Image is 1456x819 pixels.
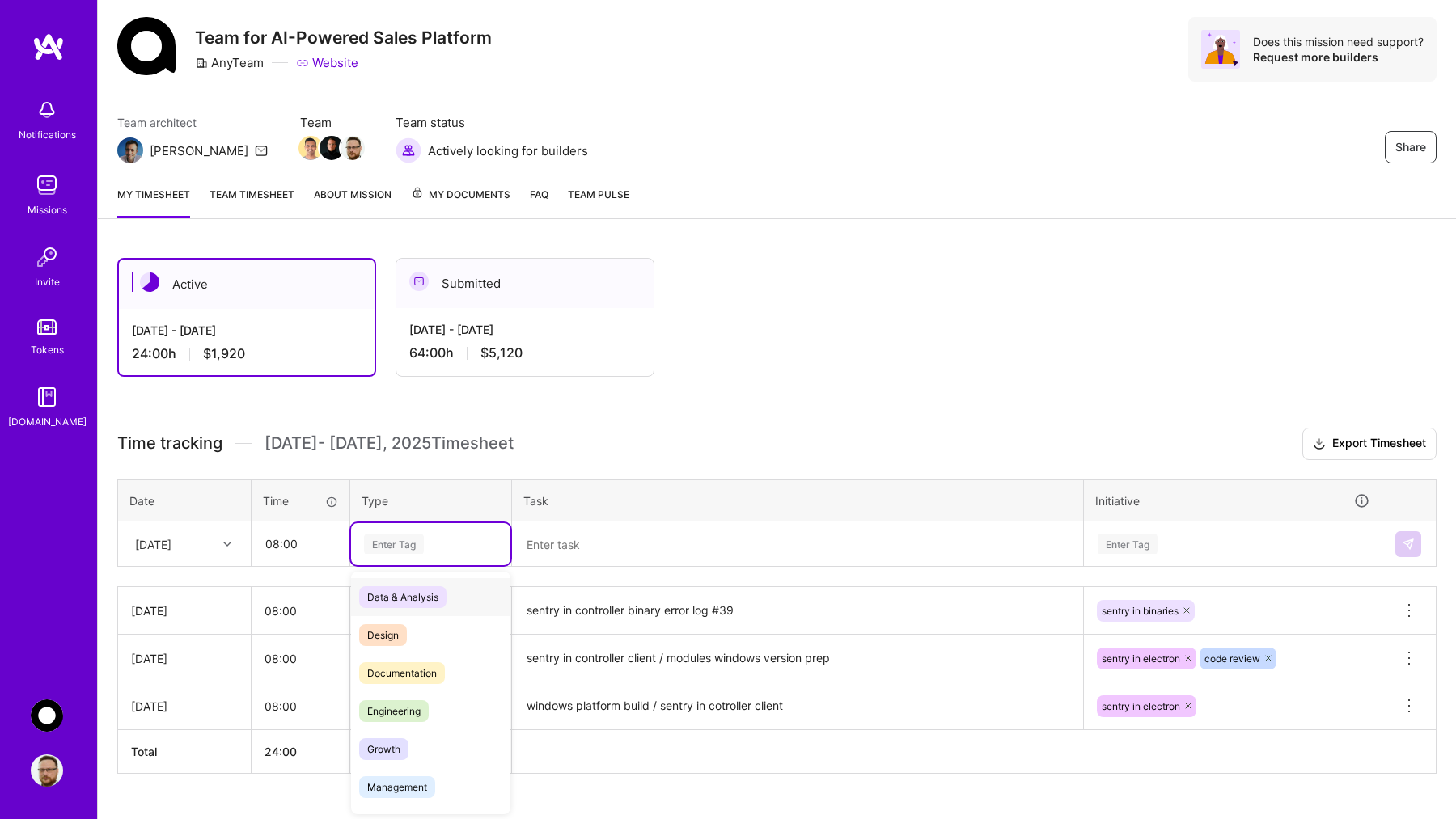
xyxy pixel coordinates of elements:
[396,137,421,163] img: Actively looking for builders
[321,134,342,162] a: Team Member Avatar
[1102,605,1179,617] span: sentry in binaries
[1395,139,1426,155] span: Share
[132,345,362,362] div: 24:00 h
[135,535,171,552] div: [DATE]
[252,589,349,632] input: HH:MM
[132,322,362,339] div: [DATE] - [DATE]
[31,94,63,126] img: bell
[31,754,63,787] img: User Avatar
[252,522,349,565] input: HH:MM
[359,738,408,760] span: Growth
[31,699,63,732] img: AnyTeam: Team for AI-Powered Sales Platform
[514,684,1081,728] textarea: windows platform build / sentry in cotroller client
[1102,700,1180,712] span: sentry in electron
[411,186,510,218] a: My Documents
[1102,652,1180,665] span: sentry in electron
[118,479,252,521] th: Date
[1098,531,1158,556] div: Enter Tag
[1201,30,1240,69] img: Avatar
[131,650,238,667] div: [DATE]
[364,531,424,556] div: Enter Tag
[252,730,350,774] th: 24:00
[117,186,190,218] a: My timesheet
[1204,652,1260,665] span: code review
[31,341,64,358] div: Tokens
[568,188,629,201] span: Team Pulse
[265,433,514,454] span: [DATE] - [DATE] , 2025 Timesheet
[1402,538,1415,551] img: Submit
[359,586,447,608] span: Data & Analysis
[195,27,492,48] h3: Team for AI-Powered Sales Platform
[296,54,358,71] a: Website
[359,700,429,722] span: Engineering
[1253,34,1424,49] div: Does this mission need support?
[350,479,512,521] th: Type
[195,57,208,70] i: icon CompanyGray
[1095,492,1370,510] div: Initiative
[314,186,392,218] a: About Mission
[32,32,65,61] img: logo
[396,114,588,131] span: Team status
[118,730,252,774] th: Total
[223,540,231,548] i: icon Chevron
[28,201,67,218] div: Missions
[514,589,1081,633] textarea: sentry in controller binary error log #39
[35,273,60,290] div: Invite
[300,134,321,162] a: Team Member Avatar
[1253,49,1424,65] div: Request more builders
[210,186,294,218] a: Team timesheet
[27,699,67,732] a: AnyTeam: Team for AI-Powered Sales Platform
[341,136,365,160] img: Team Member Avatar
[1313,436,1326,453] i: icon Download
[119,260,375,309] div: Active
[298,136,323,160] img: Team Member Avatar
[117,433,222,454] span: Time tracking
[320,136,344,160] img: Team Member Avatar
[1385,131,1437,163] button: Share
[117,17,176,75] img: Company Logo
[359,662,445,684] span: Documentation
[31,381,63,413] img: guide book
[252,685,349,728] input: HH:MM
[31,169,63,201] img: teamwork
[411,186,510,204] span: My Documents
[409,344,641,361] div: 64:00 h
[568,186,629,218] a: Team Pulse
[514,636,1081,681] textarea: sentry in controller client / modules windows version prep
[1302,428,1437,460] button: Export Timesheet
[428,142,588,159] span: Actively looking for builders
[263,492,338,509] div: Time
[117,137,143,163] img: Team Architect
[480,344,523,361] span: $5,120
[342,134,363,162] a: Team Member Avatar
[8,413,87,430] div: [DOMAIN_NAME]
[37,319,57,335] img: tokens
[150,142,248,159] div: [PERSON_NAME]
[512,479,1084,521] th: Task
[131,698,238,715] div: [DATE]
[19,126,76,143] div: Notifications
[359,776,435,798] span: Management
[27,754,67,787] a: User Avatar
[252,637,349,680] input: HH:MM
[131,602,238,619] div: [DATE]
[300,114,363,131] span: Team
[409,272,429,291] img: Submitted
[203,345,245,362] span: $1,920
[359,624,407,646] span: Design
[140,272,159,292] img: Active
[31,241,63,273] img: Invite
[255,144,268,157] i: icon Mail
[409,321,641,338] div: [DATE] - [DATE]
[117,114,268,131] span: Team architect
[530,186,548,218] a: FAQ
[396,259,654,308] div: Submitted
[195,54,264,71] div: AnyTeam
